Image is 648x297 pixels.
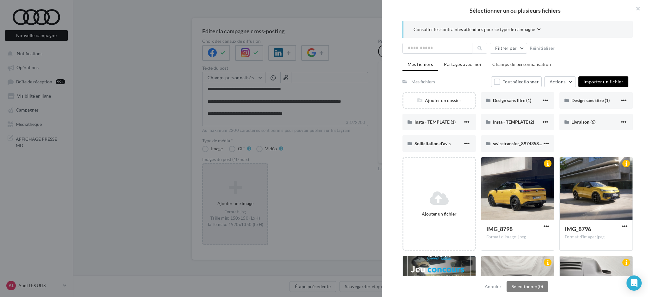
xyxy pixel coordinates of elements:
[414,26,541,34] button: Consulter les contraintes attendues pour ce type de campagne
[490,43,527,54] button: Filtrer par
[414,119,456,125] span: Insta - TEMPLATE (1)
[392,8,638,13] h2: Sélectionner un ou plusieurs fichiers
[444,61,481,67] span: Partagés avec moi
[493,141,606,146] span: swisstransfer_8974358b-caa4-4894-9ad3-cd76bbce0dc9
[578,76,628,87] button: Importer un fichier
[408,61,433,67] span: Mes fichiers
[544,76,576,87] button: Actions
[414,26,535,33] span: Consulter les contraintes attendues pour ce type de campagne
[550,79,565,84] span: Actions
[406,211,472,217] div: Ajouter un fichier
[527,44,558,52] button: Réinitialiser
[414,141,451,146] span: Sollicitation d'avis
[538,284,543,289] span: (0)
[493,119,534,125] span: Insta - TEMPLATE (2)
[486,234,549,240] div: Format d'image: jpeg
[493,98,531,103] span: Design sans titre (1)
[486,225,513,232] span: IMG_8798
[403,97,475,104] div: Ajouter un dossier
[507,281,548,292] button: Sélectionner(0)
[583,79,623,84] span: Importer un fichier
[571,119,595,125] span: Livraison (6)
[492,61,551,67] span: Champs de personnalisation
[565,225,591,232] span: IMG_8796
[626,275,642,291] div: Open Intercom Messenger
[491,76,542,87] button: Tout sélectionner
[571,98,610,103] span: Design sans titre (1)
[565,234,627,240] div: Format d'image: jpeg
[482,283,504,290] button: Annuler
[411,79,435,85] div: Mes fichiers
